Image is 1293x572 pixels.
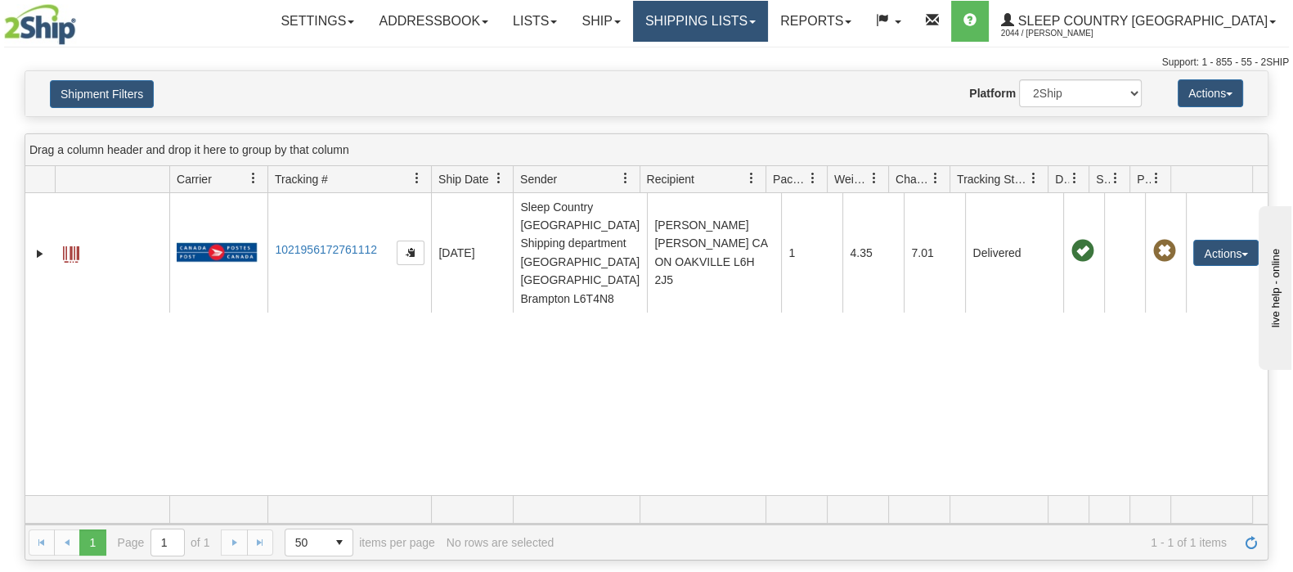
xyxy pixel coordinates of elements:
div: grid grouping header [25,134,1268,166]
a: Packages filter column settings [799,164,827,192]
a: Refresh [1238,529,1264,556]
span: 2044 / [PERSON_NAME] [1001,25,1124,42]
span: Recipient [647,171,694,187]
iframe: chat widget [1255,202,1291,369]
a: Recipient filter column settings [738,164,765,192]
span: Page sizes drop down [285,529,353,556]
td: Sleep Country [GEOGRAPHIC_DATA] Shipping department [GEOGRAPHIC_DATA] [GEOGRAPHIC_DATA] Brampton ... [513,193,647,313]
span: Ship Date [438,171,488,187]
span: 1 - 1 of 1 items [565,536,1227,549]
a: Shipment Issues filter column settings [1102,164,1129,192]
a: Delivery Status filter column settings [1061,164,1089,192]
button: Copy to clipboard [397,241,424,265]
a: Charge filter column settings [922,164,950,192]
button: Shipment Filters [50,80,154,108]
span: Sleep Country [GEOGRAPHIC_DATA] [1014,14,1268,28]
span: Charge [896,171,930,187]
a: Settings [268,1,366,42]
span: select [326,529,352,556]
a: Expand [32,245,48,262]
img: logo2044.jpg [4,4,76,45]
span: 50 [295,534,317,551]
div: No rows are selected [447,536,554,549]
a: Sleep Country [GEOGRAPHIC_DATA] 2044 / [PERSON_NAME] [989,1,1288,42]
a: Ship Date filter column settings [485,164,513,192]
div: Support: 1 - 855 - 55 - 2SHIP [4,56,1289,70]
img: 20 - Canada Post [177,242,257,263]
span: Weight [834,171,869,187]
span: items per page [285,529,435,556]
a: Addressbook [366,1,501,42]
span: Sender [520,171,557,187]
td: [DATE] [431,193,513,313]
td: 4.35 [842,193,904,313]
input: Page 1 [151,529,184,556]
span: Pickup Status [1137,171,1151,187]
label: Platform [969,85,1016,101]
span: Tracking Status [957,171,1028,187]
td: 1 [781,193,842,313]
span: Page of 1 [118,529,210,556]
a: Weight filter column settings [860,164,888,192]
span: On time [1071,240,1093,263]
a: Shipping lists [633,1,768,42]
a: Label [63,239,79,265]
a: Tracking Status filter column settings [1020,164,1048,192]
a: Lists [501,1,569,42]
span: Pickup Not Assigned [1152,240,1175,263]
span: Delivery Status [1055,171,1069,187]
a: Sender filter column settings [612,164,640,192]
td: Delivered [965,193,1063,313]
span: Page 1 [79,529,106,556]
a: Ship [569,1,632,42]
a: Tracking # filter column settings [403,164,431,192]
button: Actions [1178,79,1243,107]
a: Pickup Status filter column settings [1143,164,1170,192]
span: Shipment Issues [1096,171,1110,187]
span: Packages [773,171,807,187]
a: 1021956172761112 [275,243,377,256]
div: live help - online [12,14,151,26]
span: Tracking # [275,171,328,187]
td: 7.01 [904,193,965,313]
span: Carrier [177,171,212,187]
a: Reports [768,1,864,42]
td: [PERSON_NAME] [PERSON_NAME] CA ON OAKVILLE L6H 2J5 [647,193,781,313]
button: Actions [1193,240,1259,266]
a: Carrier filter column settings [240,164,267,192]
